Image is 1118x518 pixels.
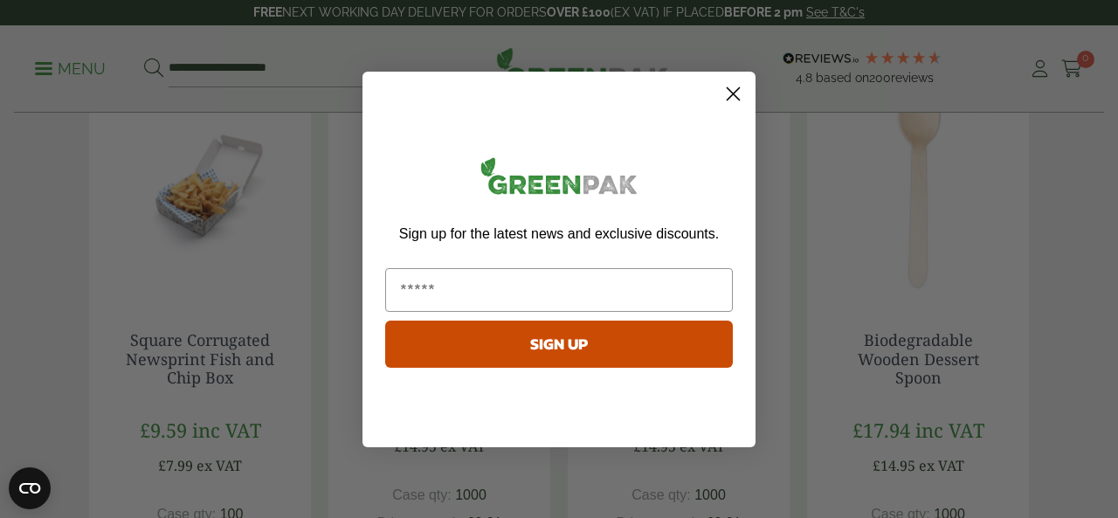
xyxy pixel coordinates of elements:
[385,321,733,368] button: SIGN UP
[385,268,733,312] input: Email
[9,467,51,509] button: Open CMP widget
[718,79,749,109] button: Close dialog
[399,226,719,241] span: Sign up for the latest news and exclusive discounts.
[385,150,733,209] img: greenpak_logo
